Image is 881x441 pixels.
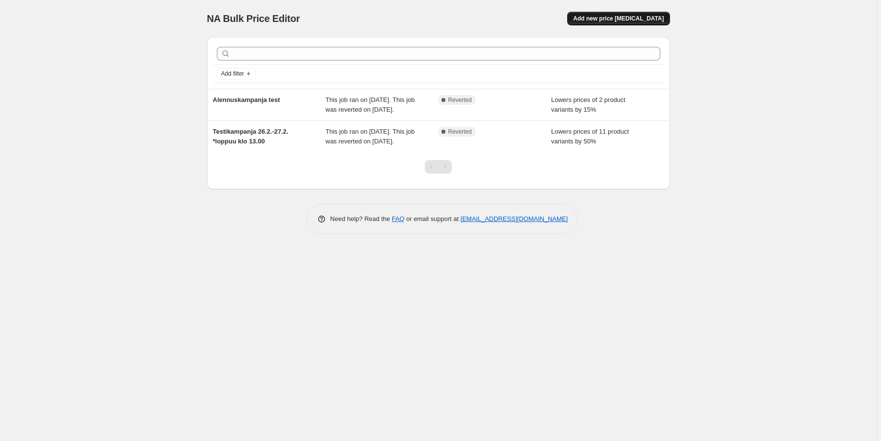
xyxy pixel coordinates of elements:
[217,68,256,80] button: Add filter
[213,96,280,103] span: Alennuskampanja test
[425,160,452,174] nav: Pagination
[326,128,415,145] span: This job ran on [DATE]. This job was reverted on [DATE].
[567,12,670,25] button: Add new price [MEDICAL_DATA]
[392,215,404,222] a: FAQ
[404,215,460,222] span: or email support at
[207,13,300,24] span: NA Bulk Price Editor
[460,215,568,222] a: [EMAIL_ADDRESS][DOMAIN_NAME]
[551,128,629,145] span: Lowers prices of 11 product variants by 50%
[551,96,625,113] span: Lowers prices of 2 product variants by 15%
[330,215,392,222] span: Need help? Read the
[573,15,664,22] span: Add new price [MEDICAL_DATA]
[213,128,288,145] span: Testikampanja 26.2.-27.2. *loppuu klo 13.00
[326,96,415,113] span: This job ran on [DATE]. This job was reverted on [DATE].
[221,70,244,78] span: Add filter
[448,96,472,104] span: Reverted
[448,128,472,136] span: Reverted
